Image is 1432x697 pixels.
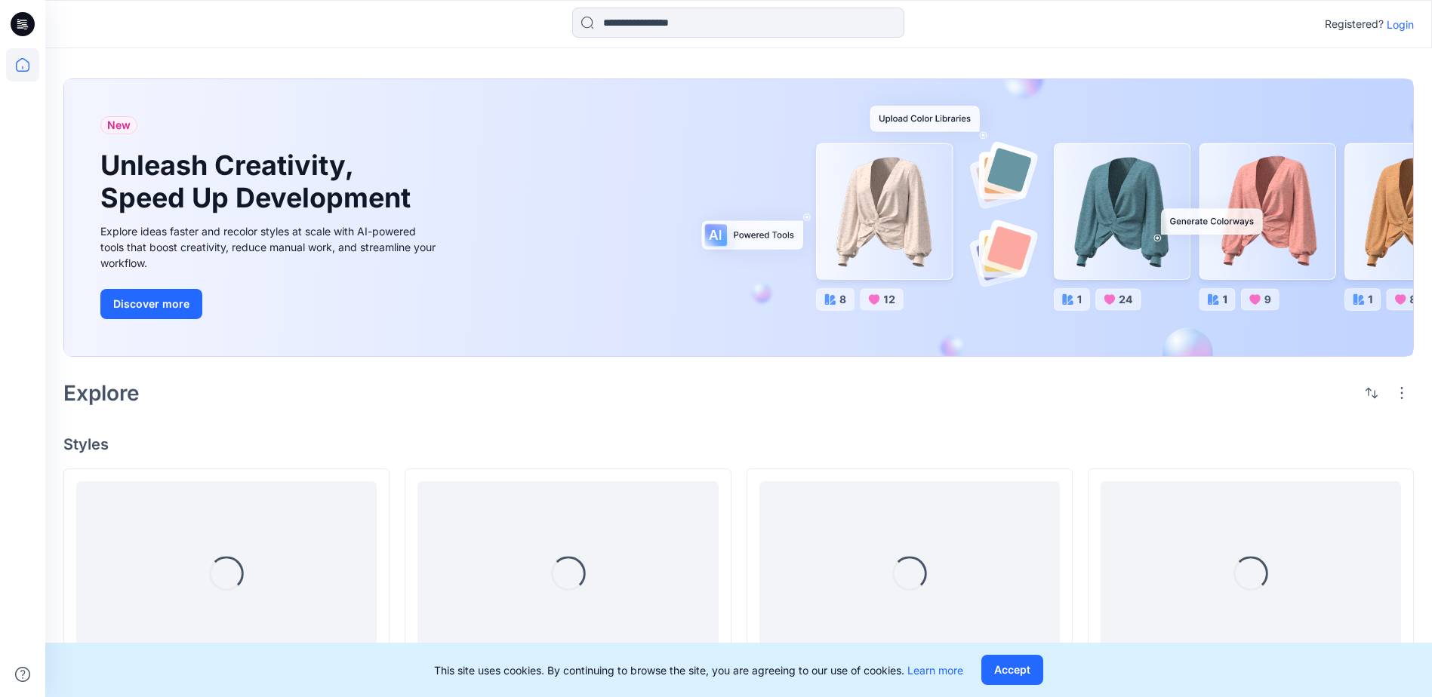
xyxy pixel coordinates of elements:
p: Registered? [1325,15,1384,33]
h4: Styles [63,435,1414,453]
h2: Explore [63,381,140,405]
div: Explore ideas faster and recolor styles at scale with AI-powered tools that boost creativity, red... [100,223,440,271]
p: Login [1387,17,1414,32]
button: Accept [981,655,1043,685]
a: Learn more [907,664,963,677]
a: Discover more [100,289,440,319]
button: Discover more [100,289,202,319]
span: New [107,116,131,134]
h1: Unleash Creativity, Speed Up Development [100,149,417,214]
p: This site uses cookies. By continuing to browse the site, you are agreeing to our use of cookies. [434,662,963,678]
